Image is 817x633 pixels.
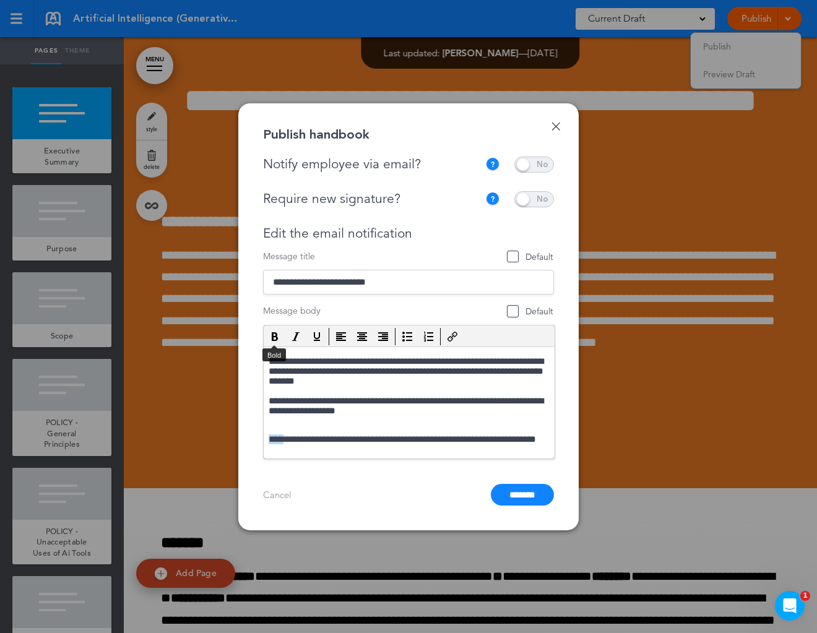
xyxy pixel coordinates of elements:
div: Align right [373,328,393,345]
div: Align center [352,328,372,345]
div: Align left [331,328,351,345]
img: tooltip_icon.svg [485,157,500,172]
div: Numbered list [418,328,438,345]
div: Bold [265,328,285,345]
div: Edit the email notification [263,226,554,241]
div: Bold [262,348,286,361]
span: Message title [263,251,315,262]
img: tooltip_icon.svg [485,192,500,207]
div: Underline [307,328,327,345]
iframe: Intercom live chat [775,591,805,621]
a: Done [551,122,560,131]
a: Cancel [263,489,292,501]
span: Default [508,306,553,317]
iframe: Rich Text Area. Press ALT-F9 for menu. Press ALT-F10 for toolbar. Press ALT-0 for help [264,347,555,459]
div: Publish handbook [263,128,370,141]
span: 1 [800,591,810,601]
div: Notify employee via email? [263,157,485,172]
span: Default [508,251,553,263]
span: Message body [263,305,321,317]
div: Italic [286,328,306,345]
div: Insert/edit link [443,328,462,345]
div: Bullet list [397,328,417,345]
div: Require new signature? [263,191,479,207]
